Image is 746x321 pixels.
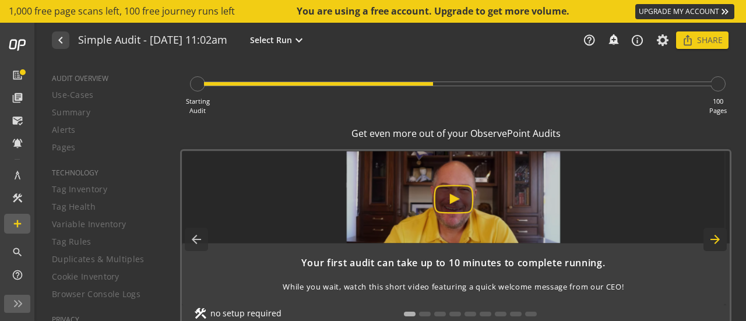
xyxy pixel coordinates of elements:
mat-icon: search [12,246,23,258]
mat-icon: help_outline [583,34,596,47]
mat-icon: mark_email_read [12,115,23,126]
span: 1,000 free page scans left, 100 free journey runs left [9,5,235,18]
mat-icon: arrow_forward [703,228,727,251]
h1: Simple Audit - 01 September 2025 | 11:02am [78,34,227,47]
button: Select Run [248,33,308,48]
mat-icon: arrow_back [185,228,208,251]
span: Select Run [250,34,292,46]
mat-icon: keyboard_double_arrow_right [719,6,731,17]
mat-icon: add_alert [607,33,619,45]
mat-icon: list_alt [12,69,23,81]
mat-icon: navigate_before [54,33,66,47]
mat-icon: construction [12,192,23,204]
mat-icon: library_books [12,92,23,104]
div: You are using a free account. Upgrade to get more volume. [297,5,571,18]
div: Get even more out of your ObservePoint Audits [180,127,731,140]
span: While you wait, watch this short video featuring a quick welcome message from our CEO! [283,281,624,292]
mat-icon: notifications_active [12,137,23,149]
a: UPGRADE MY ACCOUNT [635,4,734,19]
mat-icon: expand_more [292,33,306,47]
mat-icon: architecture [12,170,23,181]
mat-icon: help_outline [12,269,23,281]
mat-icon: construction [193,306,207,320]
mat-icon: info_outline [631,34,644,47]
button: Share [676,31,729,49]
div: Starting Audit [186,97,210,115]
div: no setup required [193,308,281,320]
mat-icon: ios_share [682,34,694,46]
div: 100 Pages [709,97,727,115]
mat-icon: add [12,218,23,230]
span: Share [697,30,723,51]
div: Your first audit can take up to 10 minutes to complete running. [193,256,713,270]
img: slide image [182,151,725,244]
